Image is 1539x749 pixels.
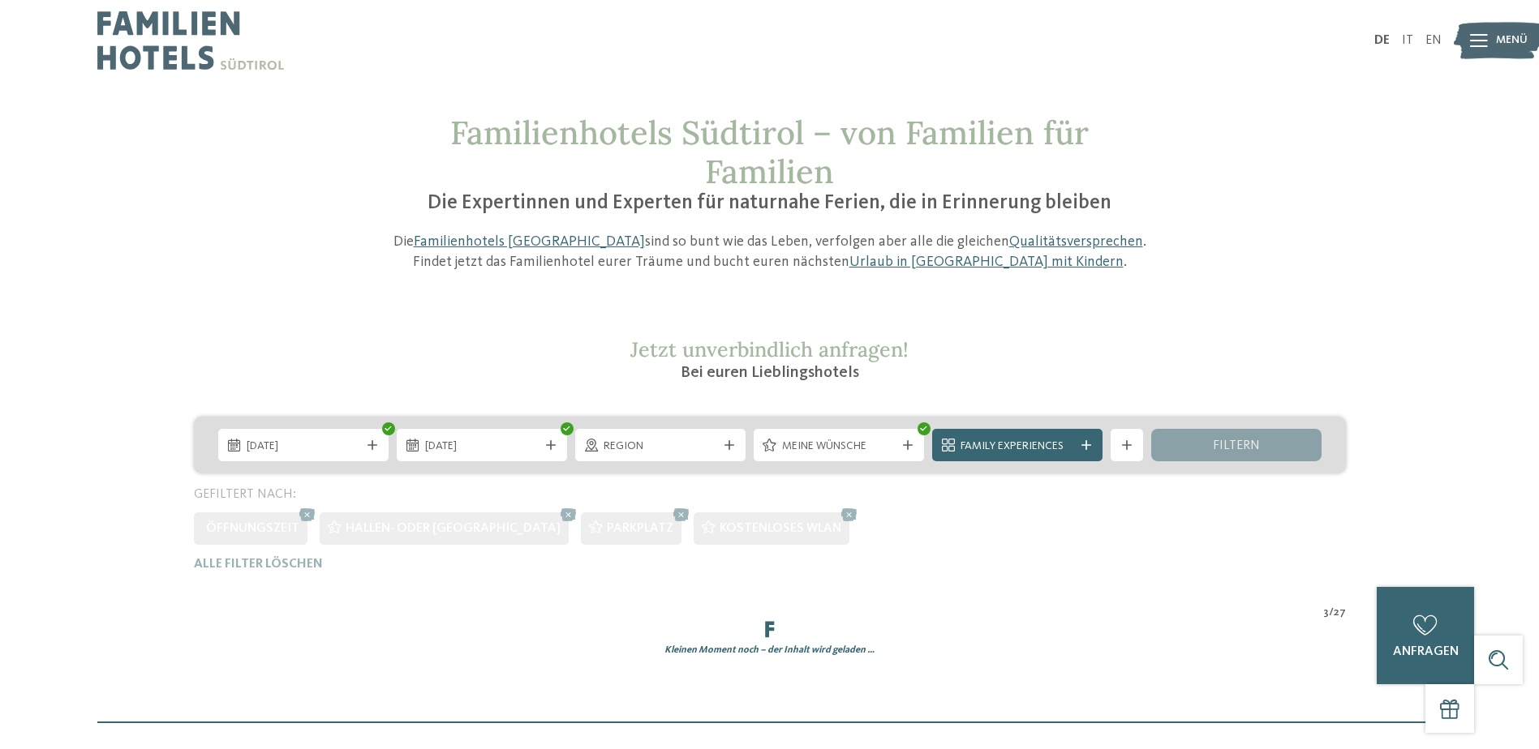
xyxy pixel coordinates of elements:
span: anfragen [1393,645,1459,658]
a: DE [1374,34,1390,47]
span: [DATE] [247,439,360,455]
span: Meine Wünsche [782,439,896,455]
div: Kleinen Moment noch – der Inhalt wird geladen … [182,644,1358,657]
a: IT [1402,34,1413,47]
span: Bei euren Lieblingshotels [681,365,859,381]
span: / [1329,605,1334,621]
span: [DATE] [425,439,539,455]
a: Qualitätsversprechen [1009,234,1143,249]
a: EN [1425,34,1442,47]
span: Jetzt unverbindlich anfragen! [630,336,909,362]
span: 3 [1323,605,1329,621]
a: anfragen [1377,587,1474,684]
p: Die sind so bunt wie das Leben, verfolgen aber alle die gleichen . Findet jetzt das Familienhotel... [385,232,1155,272]
a: Familienhotels [GEOGRAPHIC_DATA] [414,234,645,249]
a: Urlaub in [GEOGRAPHIC_DATA] mit Kindern [849,255,1124,269]
span: Family Experiences [961,439,1074,455]
span: Menü [1496,32,1528,49]
span: Familienhotels Südtirol – von Familien für Familien [450,112,1089,192]
span: Region [604,439,717,455]
span: Die Expertinnen und Experten für naturnahe Ferien, die in Erinnerung bleiben [428,193,1111,213]
span: 27 [1334,605,1346,621]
